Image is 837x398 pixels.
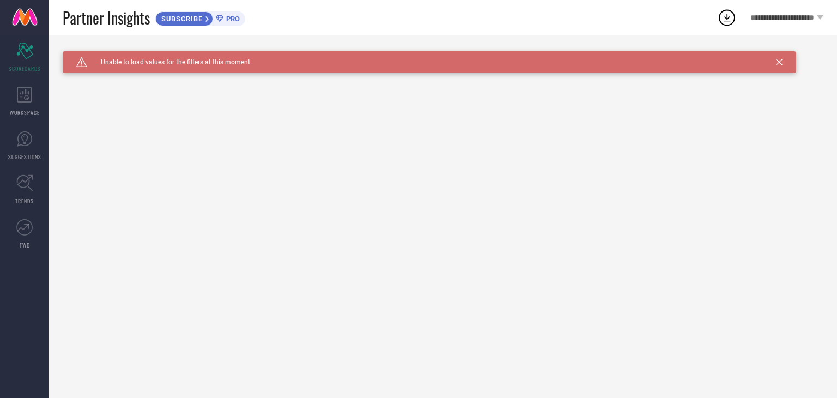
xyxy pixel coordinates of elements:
[155,9,245,26] a: SUBSCRIBEPRO
[9,64,41,73] span: SCORECARDS
[156,15,205,23] span: SUBSCRIBE
[15,197,34,205] span: TRENDS
[223,15,240,23] span: PRO
[20,241,30,249] span: FWD
[63,7,150,29] span: Partner Insights
[8,153,41,161] span: SUGGESTIONS
[63,51,823,60] div: Unable to load filters at this moment. Please try later.
[10,108,40,117] span: WORKSPACE
[87,58,252,66] span: Unable to load values for the filters at this moment.
[717,8,737,27] div: Open download list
